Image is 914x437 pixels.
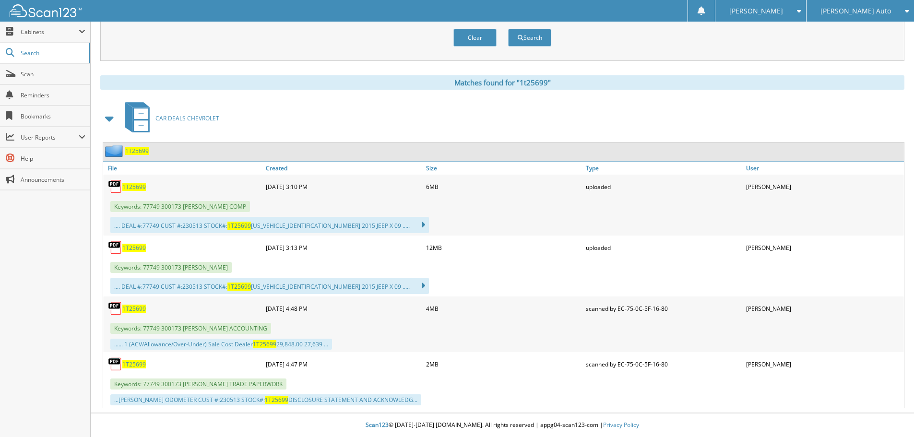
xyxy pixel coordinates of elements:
[108,240,122,255] img: PDF.png
[424,177,584,196] div: 6MB
[263,354,424,374] div: [DATE] 4:47 PM
[122,305,146,313] a: 1T25699
[263,238,424,257] div: [DATE] 3:13 PM
[253,340,276,348] span: 1T25699
[744,238,904,257] div: [PERSON_NAME]
[583,162,744,175] a: Type
[424,299,584,318] div: 4MB
[508,29,551,47] button: Search
[103,162,263,175] a: File
[105,145,125,157] img: folder2.png
[21,133,79,142] span: User Reports
[122,244,146,252] a: 1T25699
[110,339,332,350] div: ...... 1 (ACV/Allowance/Over-Under) Sale Cost Dealer 29,848.00 27,639 ...
[110,394,421,405] div: ...[PERSON_NAME] ODOMETER CUST #:230513 STOCK#: DISCLOSURE STATEMENT AND ACKNOWLEDG...
[125,147,149,155] a: 1T25699
[583,238,744,257] div: uploaded
[603,421,639,429] a: Privacy Policy
[110,201,250,212] span: Keywords: 77749 300173 [PERSON_NAME] COMP
[21,154,85,163] span: Help
[263,299,424,318] div: [DATE] 4:48 PM
[424,354,584,374] div: 2MB
[263,162,424,175] a: Created
[21,176,85,184] span: Announcements
[110,217,429,233] div: .... DEAL #:77749 CUST #:230513 STOCK#: [US_VEHICLE_IDENTIFICATION_NUMBER] 2015 JEEP X 09 .....
[583,354,744,374] div: scanned by EC-75-0C-5F-16-80
[21,70,85,78] span: Scan
[108,357,122,371] img: PDF.png
[110,278,429,294] div: .... DEAL #:77749 CUST #:230513 STOCK#: [US_VEHICLE_IDENTIFICATION_NUMBER] 2015 JEEP X 09 .....
[263,177,424,196] div: [DATE] 3:10 PM
[729,8,783,14] span: [PERSON_NAME]
[91,413,914,437] div: © [DATE]-[DATE] [DOMAIN_NAME]. All rights reserved | appg04-scan123-com |
[21,28,79,36] span: Cabinets
[122,360,146,368] a: 1T25699
[122,183,146,191] a: 1T25699
[108,179,122,194] img: PDF.png
[155,114,219,122] span: CAR DEALS CHEVROLET
[100,75,904,90] div: Matches found for "1t25699"
[10,4,82,17] img: scan123-logo-white.svg
[866,391,914,437] iframe: Chat Widget
[21,49,84,57] span: Search
[583,177,744,196] div: uploaded
[744,177,904,196] div: [PERSON_NAME]
[108,301,122,316] img: PDF.png
[744,299,904,318] div: [PERSON_NAME]
[119,99,219,137] a: CAR DEALS CHEVROLET
[424,238,584,257] div: 12MB
[265,396,288,404] span: 1T25699
[21,112,85,120] span: Bookmarks
[110,262,232,273] span: Keywords: 77749 300173 [PERSON_NAME]
[820,8,891,14] span: [PERSON_NAME] Auto
[424,162,584,175] a: Size
[227,283,251,291] span: 1T25699
[583,299,744,318] div: scanned by EC-75-0C-5F-16-80
[110,323,271,334] span: Keywords: 77749 300173 [PERSON_NAME] ACCOUNTING
[744,354,904,374] div: [PERSON_NAME]
[366,421,389,429] span: Scan123
[744,162,904,175] a: User
[453,29,497,47] button: Clear
[110,378,286,390] span: Keywords: 77749 300173 [PERSON_NAME] TRADE PAPERWORK
[21,91,85,99] span: Reminders
[227,222,251,230] span: 1T25699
